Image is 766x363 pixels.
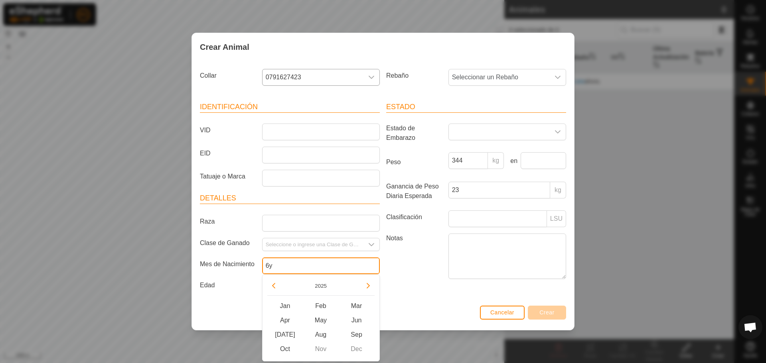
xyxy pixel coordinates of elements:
span: Mar [339,299,375,313]
button: Cancelar [480,306,525,320]
input: Seleccione o ingrese una Clase de Ganado [263,238,363,251]
span: Aug [303,328,339,342]
div: Chat abierto [738,315,762,339]
header: Estado [386,102,566,113]
span: Jan [267,299,303,313]
span: [DATE] [267,328,303,342]
button: Next Year [362,279,375,292]
span: May [303,313,339,328]
label: Notas [383,233,445,279]
header: Detalles [200,193,380,204]
span: Crear Animal [200,41,249,53]
label: Edad [197,281,259,290]
div: dropdown trigger [363,238,379,251]
div: Choose Date [262,274,380,361]
span: Sep [339,328,375,342]
div: dropdown trigger [550,69,566,85]
label: Clasificación [383,210,445,224]
label: Collar [197,69,259,82]
p-inputgroup-addon: LSU [547,210,566,227]
span: Jun [339,313,375,328]
p-inputgroup-addon: kg [488,152,504,169]
span: Oct [267,342,303,356]
label: Rebaño [383,69,445,82]
div: dropdown trigger [363,69,379,85]
div: dropdown trigger [550,124,566,140]
p-inputgroup-addon: kg [550,182,566,198]
button: Choose Year [312,281,330,290]
label: Ganancia de Peso Diaria Esperada [383,182,445,201]
label: Estado de Embarazo [383,124,445,143]
label: Clase de Ganado [197,238,259,248]
label: Peso [383,152,445,172]
label: EID [197,147,259,160]
button: Previous Year [267,279,280,292]
label: VID [197,124,259,137]
span: Cancelar [490,309,514,316]
span: Seleccionar un Rebaño [449,69,550,85]
header: Identificación [200,102,380,113]
span: Crear [539,309,555,316]
span: 0791627423 [263,69,363,85]
span: Apr [267,313,303,328]
label: Raza [197,215,259,228]
label: Tatuaje o Marca [197,170,259,183]
button: Crear [528,306,566,320]
span: Feb [303,299,339,313]
label: Mes de Nacimiento [197,257,259,271]
label: en [507,156,517,166]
